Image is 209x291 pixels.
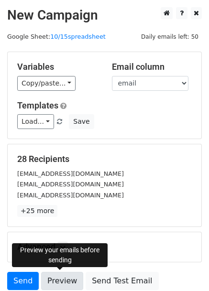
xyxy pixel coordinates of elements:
small: Google Sheet: [7,33,106,40]
div: 聊天小组件 [161,245,209,291]
a: Send Test Email [86,272,158,290]
a: Copy/paste... [17,76,76,91]
small: [EMAIL_ADDRESS][DOMAIN_NAME] [17,170,124,177]
small: [EMAIL_ADDRESS][DOMAIN_NAME] [17,181,124,188]
h2: New Campaign [7,7,202,23]
iframe: Chat Widget [161,245,209,291]
a: Preview [41,272,83,290]
a: +25 more [17,205,57,217]
button: Save [69,114,94,129]
a: 10/15spreadsheet [50,33,106,40]
h5: Email column [112,62,192,72]
a: Load... [17,114,54,129]
div: Preview your emails before sending [12,243,108,267]
span: Daily emails left: 50 [138,32,202,42]
a: Send [7,272,39,290]
small: [EMAIL_ADDRESS][DOMAIN_NAME] [17,192,124,199]
h5: Variables [17,62,98,72]
a: Daily emails left: 50 [138,33,202,40]
h5: 28 Recipients [17,154,192,164]
a: Templates [17,100,58,110]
